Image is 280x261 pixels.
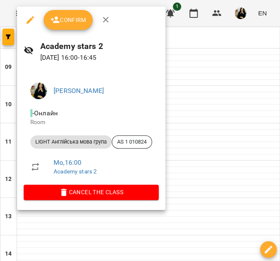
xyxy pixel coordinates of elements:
p: [DATE] 16:00 - 16:45 [40,53,159,63]
span: Confirm [50,15,86,25]
h6: Academy stars 2 [40,40,159,53]
button: Cancel the class [24,185,159,200]
button: Confirm [44,10,93,30]
div: AS 1 010824 [112,135,152,149]
img: 5a716dbadec203ee96fd677978d7687f.jpg [30,83,47,99]
p: Room [30,118,152,127]
a: [PERSON_NAME] [54,87,104,95]
a: Mo , 16:00 [54,159,81,166]
span: - Онлайн [30,109,59,117]
span: Cancel the class [30,187,152,197]
span: LIGHT Англійська мова група [30,138,112,146]
a: Academy stars 2 [54,168,97,175]
span: AS 1 010824 [112,138,152,146]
